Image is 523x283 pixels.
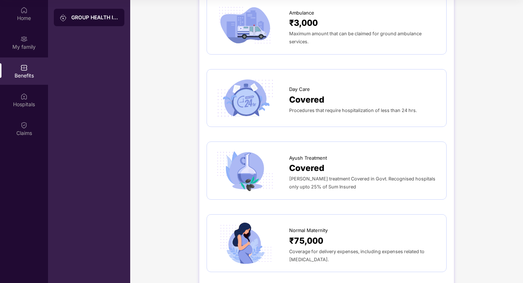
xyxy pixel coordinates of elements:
span: Covered [289,93,324,106]
span: ₹3,000 [289,16,318,29]
img: svg+xml;base64,PHN2ZyBpZD0iQmVuZWZpdHMiIHhtbG5zPSJodHRwOi8vd3d3LnczLm9yZy8yMDAwL3N2ZyIgd2lkdGg9Ij... [20,64,28,71]
span: Maximum amount that can be claimed for ground ambulance services. [289,31,422,44]
span: Coverage for delivery expenses, including expenses related to [MEDICAL_DATA]. [289,249,424,262]
span: [PERSON_NAME] treatment Covered in Govt. Recognised hospitals only upto 25% of Sum Insured [289,176,435,190]
span: Covered [289,162,324,175]
span: Ayush Treatment [289,154,327,162]
img: icon [214,222,276,265]
span: Day Care [289,85,310,93]
img: icon [214,77,276,120]
img: svg+xml;base64,PHN2ZyBpZD0iSG9zcGl0YWxzIiB4bWxucz0iaHR0cDovL3d3dy53My5vcmcvMjAwMC9zdmciIHdpZHRoPS... [20,93,28,100]
img: icon [214,149,276,192]
img: svg+xml;base64,PHN2ZyB3aWR0aD0iMjAiIGhlaWdodD0iMjAiIHZpZXdCb3g9IjAgMCAyMCAyMCIgZmlsbD0ibm9uZSIgeG... [20,35,28,43]
span: Normal Maternity [289,227,328,234]
img: icon [214,4,276,47]
img: svg+xml;base64,PHN2ZyBpZD0iSG9tZSIgeG1sbnM9Imh0dHA6Ly93d3cudzMub3JnLzIwMDAvc3ZnIiB3aWR0aD0iMjAiIG... [20,7,28,14]
span: Ambulance [289,9,314,16]
span: Procedures that require hospitalization of less than 24 hrs. [289,108,417,113]
div: GROUP HEALTH INSURANCE [71,14,119,21]
img: svg+xml;base64,PHN2ZyB3aWR0aD0iMjAiIGhlaWdodD0iMjAiIHZpZXdCb3g9IjAgMCAyMCAyMCIgZmlsbD0ibm9uZSIgeG... [60,14,67,21]
span: ₹75,000 [289,234,323,247]
img: svg+xml;base64,PHN2ZyBpZD0iQ2xhaW0iIHhtbG5zPSJodHRwOi8vd3d3LnczLm9yZy8yMDAwL3N2ZyIgd2lkdGg9IjIwIi... [20,121,28,129]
